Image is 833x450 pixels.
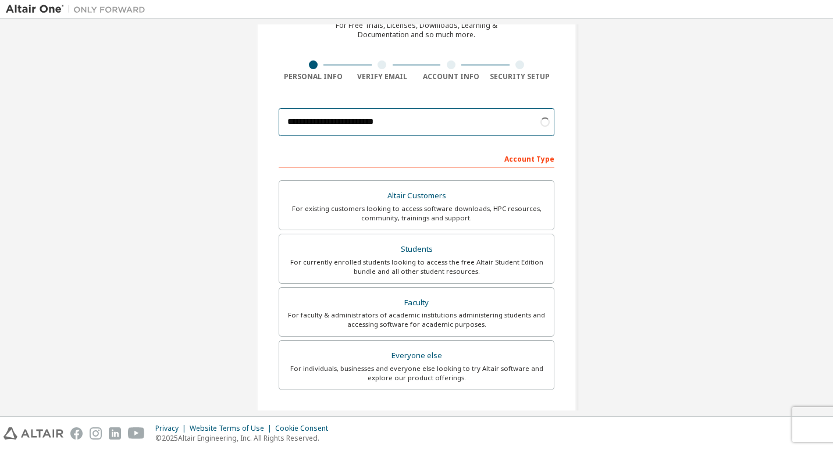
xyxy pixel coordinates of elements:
[286,364,547,383] div: For individuals, businesses and everyone else looking to try Altair software and explore our prod...
[486,72,555,81] div: Security Setup
[286,295,547,311] div: Faculty
[70,427,83,440] img: facebook.svg
[279,149,554,167] div: Account Type
[155,424,190,433] div: Privacy
[286,241,547,258] div: Students
[190,424,275,433] div: Website Terms of Use
[279,408,554,426] div: Your Profile
[336,21,497,40] div: For Free Trials, Licenses, Downloads, Learning & Documentation and so much more.
[128,427,145,440] img: youtube.svg
[109,427,121,440] img: linkedin.svg
[286,348,547,364] div: Everyone else
[348,72,417,81] div: Verify Email
[286,310,547,329] div: For faculty & administrators of academic institutions administering students and accessing softwa...
[286,258,547,276] div: For currently enrolled students looking to access the free Altair Student Edition bundle and all ...
[416,72,486,81] div: Account Info
[286,204,547,223] div: For existing customers looking to access software downloads, HPC resources, community, trainings ...
[3,427,63,440] img: altair_logo.svg
[279,72,348,81] div: Personal Info
[6,3,151,15] img: Altair One
[286,188,547,204] div: Altair Customers
[155,433,335,443] p: © 2025 Altair Engineering, Inc. All Rights Reserved.
[90,427,102,440] img: instagram.svg
[275,424,335,433] div: Cookie Consent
